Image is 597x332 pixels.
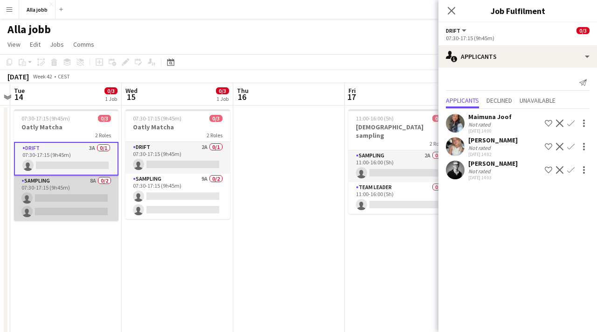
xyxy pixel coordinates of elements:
span: Drift [446,27,460,34]
span: 11:00-16:00 (5h) [356,115,394,122]
div: CEST [58,73,70,80]
h3: [DEMOGRAPHIC_DATA] sampling [348,123,453,140]
h3: Oatly Matcha [125,123,230,131]
h1: Alla jobb [7,22,51,36]
div: Applicants [438,45,597,68]
div: [DATE] 14:00 [468,128,512,134]
div: Not rated [468,144,493,151]
h3: Oatly Matcha [14,123,118,131]
div: [DATE] 14:03 [468,175,518,181]
a: Edit [26,38,44,50]
span: Edit [30,40,41,49]
span: 07:30-17:15 (9h45m) [21,115,70,122]
span: 0/3 [98,115,111,122]
button: Drift [446,27,468,34]
span: 0/3 [216,87,229,94]
div: [DATE] 14:02 [468,151,518,157]
app-card-role: Drift2A0/107:30-17:15 (9h45m) [125,142,230,174]
h3: Job Fulfilment [438,5,597,17]
span: Thu [237,86,249,95]
button: Alla jobb [19,0,56,19]
span: Jobs [50,40,64,49]
div: 07:30-17:15 (9h45m) [446,35,590,42]
span: 14 [13,92,25,102]
div: [PERSON_NAME] [468,159,518,168]
div: Maimuna Joof [468,113,512,121]
app-card-role: Sampling8A0/207:30-17:15 (9h45m) [14,176,118,221]
div: [DATE] [7,72,29,81]
span: 17 [347,92,356,102]
span: 2 Roles [207,132,222,139]
span: 0/3 [576,27,590,34]
a: View [4,38,24,50]
span: 2 Roles [430,140,445,147]
span: 0/3 [209,115,222,122]
span: Wed [125,86,138,95]
a: Comms [69,38,98,50]
span: Week 42 [31,73,54,80]
span: 16 [236,92,249,102]
span: Fri [348,86,356,95]
div: Not rated [468,121,493,128]
span: Tue [14,86,25,95]
app-job-card: 07:30-17:15 (9h45m)0/3Oatly Matcha2 RolesDrift2A0/107:30-17:15 (9h45m) Sampling9A0/207:30-17:15 (... [125,109,230,219]
div: Not rated [468,168,493,175]
app-card-role: Sampling2A0/111:00-16:00 (5h) [348,150,453,182]
span: Comms [73,40,94,49]
span: Unavailable [520,97,555,104]
span: 0/3 [104,87,118,94]
span: Declined [486,97,512,104]
app-job-card: 07:30-17:15 (9h45m)0/3Oatly Matcha2 RolesDrift3A0/107:30-17:15 (9h45m) Sampling8A0/207:30-17:15 (... [14,109,118,221]
div: 1 Job [216,95,229,102]
span: 07:30-17:15 (9h45m) [133,115,181,122]
app-card-role: Team Leader0/111:00-16:00 (5h) [348,182,453,214]
span: 0/2 [432,115,445,122]
span: 2 Roles [95,132,111,139]
span: Applicants [446,97,479,104]
span: View [7,40,21,49]
div: [PERSON_NAME] [468,136,518,144]
span: 15 [124,92,138,102]
app-card-role: Drift3A0/107:30-17:15 (9h45m) [14,142,118,176]
div: 1 Job [105,95,117,102]
app-job-card: 11:00-16:00 (5h)0/2[DEMOGRAPHIC_DATA] sampling2 RolesSampling2A0/111:00-16:00 (5h) Team Leader0/1... [348,109,453,214]
app-card-role: Sampling9A0/207:30-17:15 (9h45m) [125,174,230,219]
a: Jobs [46,38,68,50]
